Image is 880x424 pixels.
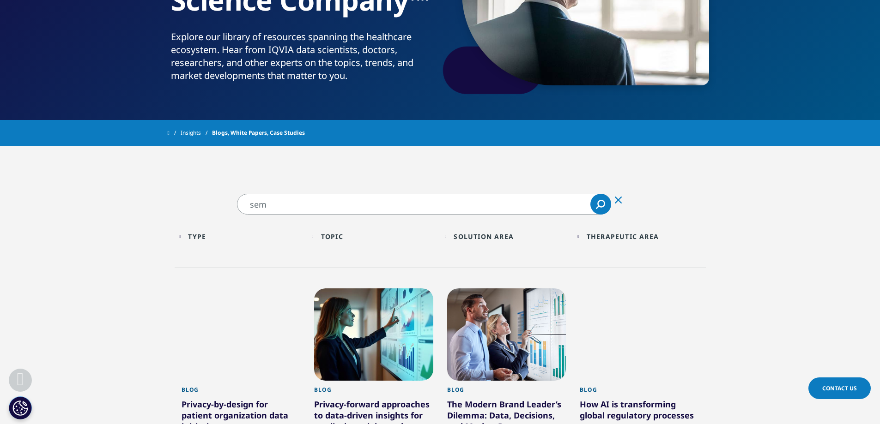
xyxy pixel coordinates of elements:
p: Explore our library of resources spanning the healthcare ecosystem. Hear from IQVIA data scientis... [171,30,437,88]
a: Contact Us [808,377,871,399]
div: Type facet. [188,232,206,241]
button: Cookie Settings [9,396,32,419]
a: Search [590,194,611,215]
div: Solution Area facet. [454,232,514,241]
svg: Search [596,200,605,209]
svg: Clear [615,197,622,203]
div: Blog [447,386,566,399]
div: Blog [314,386,433,399]
div: Clear [607,188,630,210]
span: Blogs, White Papers, Case Studies [212,125,305,141]
div: Blog [182,386,301,399]
div: Blog [580,386,699,399]
span: Contact Us [822,384,857,392]
input: Search [237,194,611,215]
div: Topic facet. [321,232,343,241]
div: Therapeutic Area facet. [587,232,659,241]
a: Insights [181,125,212,141]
